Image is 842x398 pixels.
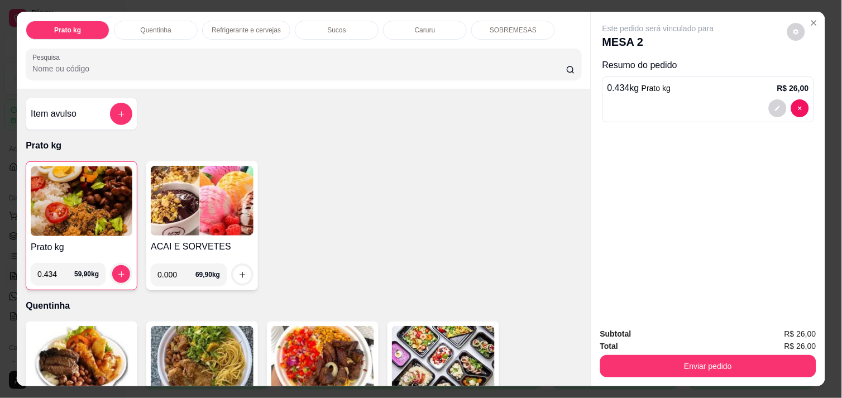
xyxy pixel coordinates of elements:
strong: Subtotal [600,329,631,338]
p: Sucos [328,26,346,35]
img: product-image [392,326,495,396]
p: MESA 2 [602,34,714,50]
button: increase-product-quantity [233,266,251,284]
img: product-image [31,166,132,236]
p: 0.434 kg [607,81,671,95]
p: Quentinha [26,299,582,313]
input: 0.00 [157,263,195,286]
button: increase-product-quantity [112,265,130,283]
button: decrease-product-quantity [787,23,805,41]
p: Prato kg [26,139,582,152]
img: product-image [151,326,253,396]
p: Resumo do pedido [602,59,814,72]
h4: Prato kg [31,241,132,254]
img: product-image [271,326,374,396]
input: Pesquisa [32,63,566,74]
img: product-image [30,326,133,396]
button: decrease-product-quantity [769,99,787,117]
p: Prato kg [54,26,81,35]
p: Este pedido será vinculado para [602,23,714,34]
span: R$ 26,00 [784,328,816,340]
button: decrease-product-quantity [791,99,809,117]
button: Close [805,14,823,32]
span: R$ 26,00 [784,340,816,352]
h4: Item avulso [31,107,76,121]
span: Prato kg [642,84,671,93]
p: SOBREMESAS [490,26,537,35]
button: Enviar pedido [600,355,816,377]
p: Quentinha [140,26,171,35]
p: R$ 26,00 [777,83,809,94]
h4: ACAI E SORVETES [151,240,253,253]
strong: Total [600,342,618,351]
button: add-separate-item [110,103,132,125]
p: Refrigerante e cervejas [212,26,281,35]
label: Pesquisa [32,52,64,62]
img: product-image [151,166,253,236]
input: 0.00 [37,263,74,285]
p: Caruru [415,26,436,35]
